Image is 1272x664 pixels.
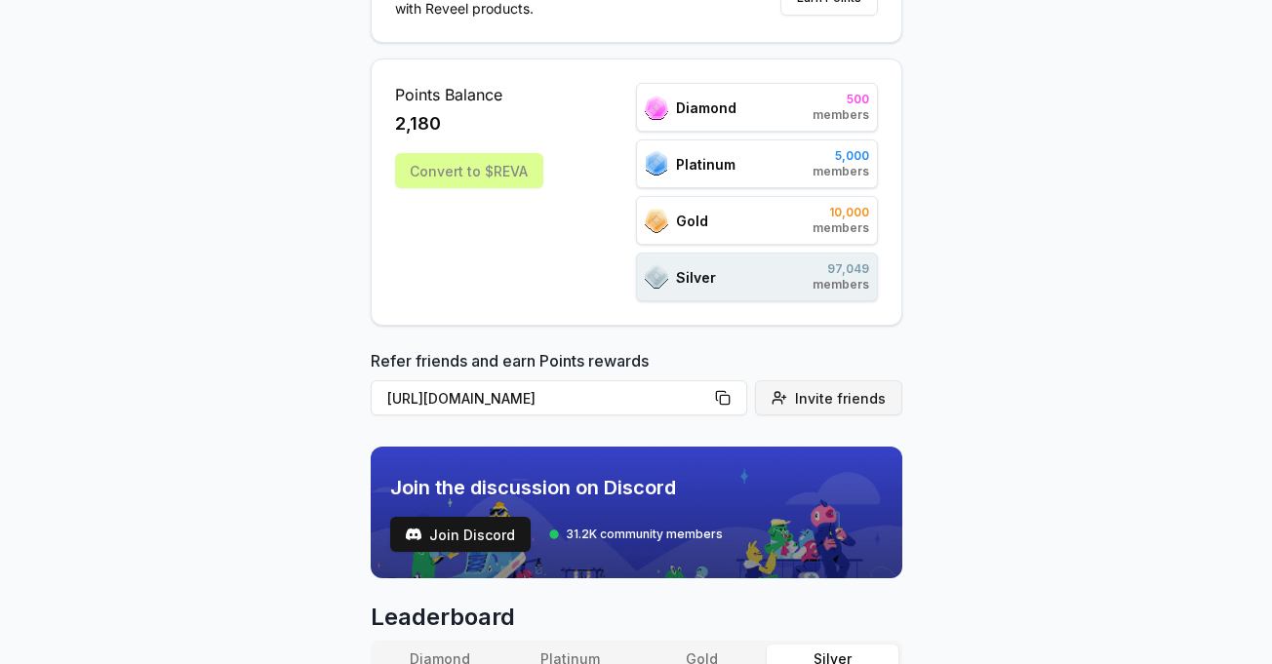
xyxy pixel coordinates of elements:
[371,349,902,423] div: Refer friends and earn Points rewards
[395,110,441,137] span: 2,180
[390,517,531,552] a: testJoin Discord
[566,527,723,542] span: 31.2K community members
[676,98,736,118] span: Diamond
[813,92,869,107] span: 500
[813,277,869,293] span: members
[371,447,902,578] img: discord_banner
[395,83,543,106] span: Points Balance
[371,380,747,415] button: [URL][DOMAIN_NAME]
[813,220,869,236] span: members
[676,267,716,288] span: Silver
[645,209,668,233] img: ranks_icon
[813,261,869,277] span: 97,049
[390,474,723,501] span: Join the discussion on Discord
[645,264,668,290] img: ranks_icon
[645,96,668,120] img: ranks_icon
[676,154,735,175] span: Platinum
[371,602,902,633] span: Leaderboard
[429,525,515,545] span: Join Discord
[390,517,531,552] button: Join Discord
[755,380,902,415] button: Invite friends
[813,107,869,123] span: members
[813,205,869,220] span: 10,000
[813,164,869,179] span: members
[676,211,708,231] span: Gold
[813,148,869,164] span: 5,000
[406,527,421,542] img: test
[795,388,886,409] span: Invite friends
[645,151,668,176] img: ranks_icon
